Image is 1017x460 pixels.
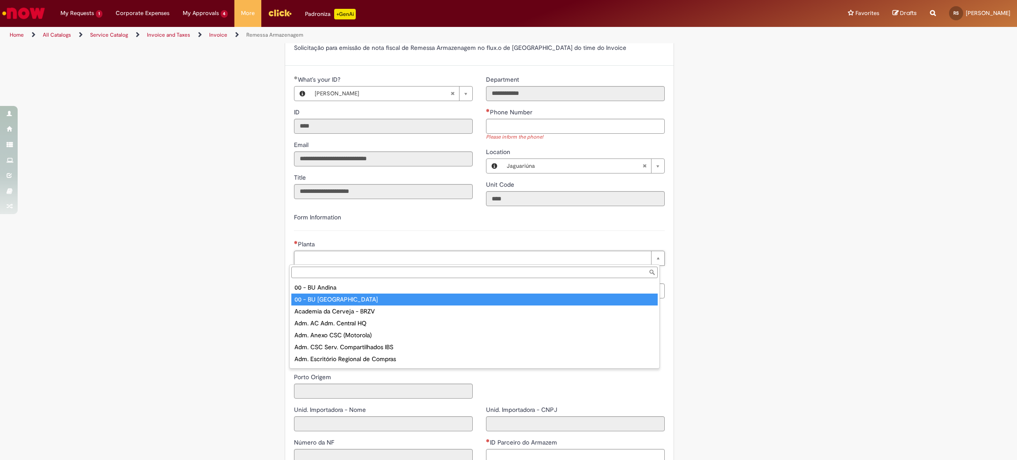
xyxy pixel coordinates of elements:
div: Adm. AC Adm. Central HQ [291,317,658,329]
div: Adm. Anexo CSC (Motorola) [291,329,658,341]
div: Adm. Escritório Regional de Compras [291,353,658,365]
div: Adm. CSC Serv. Compartilhados IBS [291,341,658,353]
div: Agudos [291,365,658,377]
ul: Planta [290,280,659,368]
div: Academia da Cerveja - BRZV [291,305,658,317]
div: 00 - BU [GEOGRAPHIC_DATA] [291,294,658,305]
div: 00 - BU Andina [291,282,658,294]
